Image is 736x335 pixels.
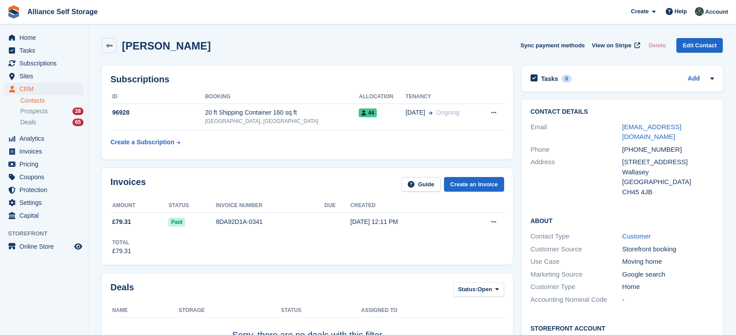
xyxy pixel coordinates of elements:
span: Storefront [8,229,88,238]
a: Preview store [73,241,83,252]
a: Prospects 28 [20,107,83,116]
div: [PHONE_NUMBER] [622,145,714,155]
div: Google search [622,270,714,280]
a: Alliance Self Storage [24,4,101,19]
div: Create a Subscription [110,138,175,147]
a: Customer [622,232,651,240]
a: Add [688,74,700,84]
div: Storefront booking [622,244,714,254]
h2: Contact Details [531,108,714,116]
div: 8DA92D1A-0341 [216,217,325,227]
span: Deals [20,118,36,127]
div: £79.31 [112,246,131,256]
button: Delete [645,38,669,53]
div: Total [112,239,131,246]
a: menu [4,196,83,209]
div: Customer Source [531,244,622,254]
a: Contacts [20,96,83,105]
span: Capital [19,209,72,222]
span: Online Store [19,240,72,253]
a: Create an Invoice [444,177,504,192]
div: Customer Type [531,282,622,292]
span: 44 [359,108,376,117]
div: Home [622,282,714,292]
a: menu [4,83,83,95]
span: CRM [19,83,72,95]
a: menu [4,132,83,145]
span: Home [19,31,72,44]
div: 96928 [110,108,205,117]
div: - [622,295,714,305]
div: 20 ft Shipping Container 160 sq ft [205,108,359,117]
h2: [PERSON_NAME] [122,40,211,52]
a: menu [4,70,83,82]
th: Amount [110,199,168,213]
span: Open [478,285,492,294]
h2: Storefront Account [531,323,714,332]
a: menu [4,171,83,183]
div: [GEOGRAPHIC_DATA], [GEOGRAPHIC_DATA] [205,117,359,125]
div: Marketing Source [531,270,622,280]
span: Coupons [19,171,72,183]
a: menu [4,209,83,222]
h2: Invoices [110,177,146,192]
span: Ongoing [436,109,459,116]
th: Tenancy [406,90,479,104]
a: menu [4,158,83,170]
a: Create a Subscription [110,134,180,150]
a: menu [4,145,83,158]
div: [GEOGRAPHIC_DATA] [622,177,714,187]
a: View on Stripe [588,38,642,53]
a: menu [4,31,83,44]
img: Romilly Norton [695,7,704,16]
span: Sites [19,70,72,82]
div: Accounting Nominal Code [531,295,622,305]
span: Paid [168,218,185,227]
span: Pricing [19,158,72,170]
th: Created [350,199,461,213]
th: Storage [178,304,281,318]
a: [EMAIL_ADDRESS][DOMAIN_NAME] [622,123,681,141]
span: Invoices [19,145,72,158]
div: 28 [72,108,83,115]
h2: Deals [110,282,134,299]
a: Deals 65 [20,118,83,127]
a: menu [4,57,83,69]
div: CH45 4JB [622,187,714,197]
div: Email [531,122,622,142]
div: Address [531,157,622,197]
span: Protection [19,184,72,196]
h2: Tasks [541,75,558,83]
a: menu [4,44,83,57]
div: Contact Type [531,231,622,242]
span: Prospects [20,107,48,116]
div: [DATE] 12:11 PM [350,217,461,227]
span: Tasks [19,44,72,57]
th: Booking [205,90,359,104]
th: Status [168,199,216,213]
span: Settings [19,196,72,209]
a: Edit Contact [676,38,723,53]
div: Wallasey [622,167,714,177]
th: Name [110,304,178,318]
button: Status: Open [453,282,504,297]
a: menu [4,240,83,253]
div: Moving home [622,257,714,267]
img: stora-icon-8386f47178a22dfd0bd8f6a31ec36ba5ce8667c1dd55bd0f319d3a0aa187defe.svg [7,5,20,19]
span: Status: [458,285,478,294]
div: [STREET_ADDRESS] [622,157,714,167]
span: Help [675,7,687,16]
th: Invoice number [216,199,325,213]
span: £79.31 [112,217,131,227]
a: Guide [402,177,440,192]
div: 65 [72,119,83,126]
th: Status [281,304,361,318]
span: Account [705,8,728,16]
th: ID [110,90,205,104]
span: [DATE] [406,108,425,117]
div: Use Case [531,257,622,267]
th: Assigned to [361,304,504,318]
span: View on Stripe [592,41,631,50]
a: menu [4,184,83,196]
th: Allocation [359,90,406,104]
